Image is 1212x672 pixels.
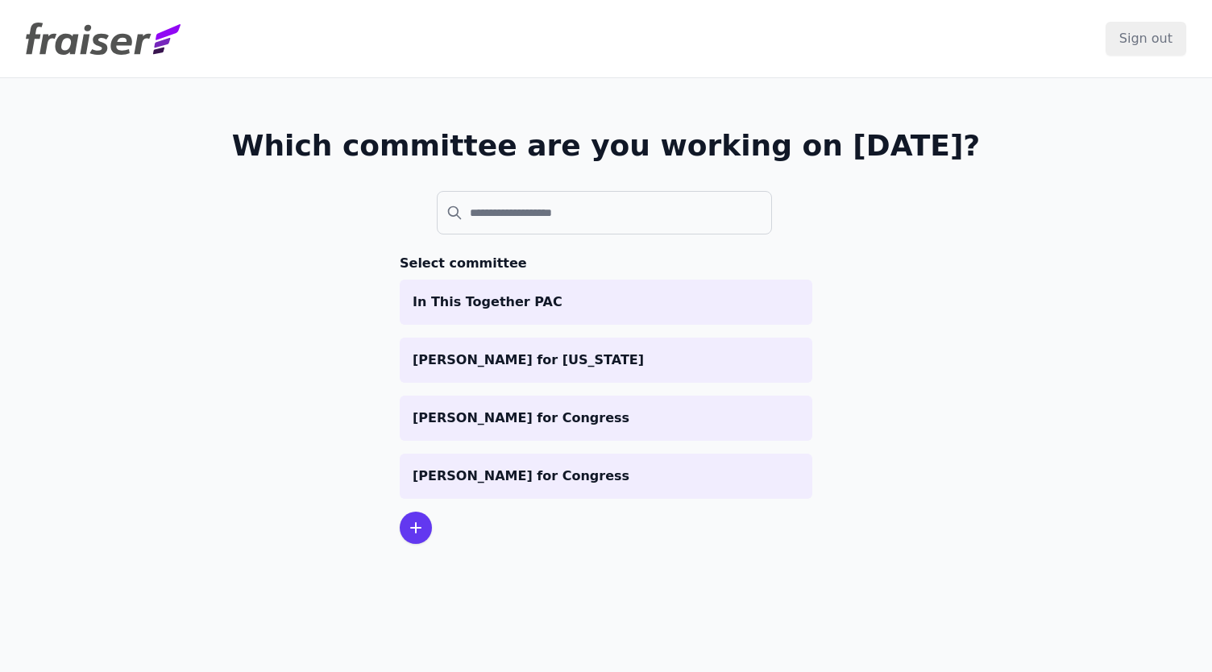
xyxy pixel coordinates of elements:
p: In This Together PAC [413,292,799,312]
img: Fraiser Logo [26,23,181,55]
a: [PERSON_NAME] for [US_STATE] [400,338,812,383]
h3: Select committee [400,254,812,273]
p: [PERSON_NAME] for Congress [413,467,799,486]
a: In This Together PAC [400,280,812,325]
input: Sign out [1106,22,1186,56]
h1: Which committee are you working on [DATE]? [232,130,981,162]
a: [PERSON_NAME] for Congress [400,454,812,499]
a: [PERSON_NAME] for Congress [400,396,812,441]
p: [PERSON_NAME] for Congress [413,409,799,428]
p: [PERSON_NAME] for [US_STATE] [413,351,799,370]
